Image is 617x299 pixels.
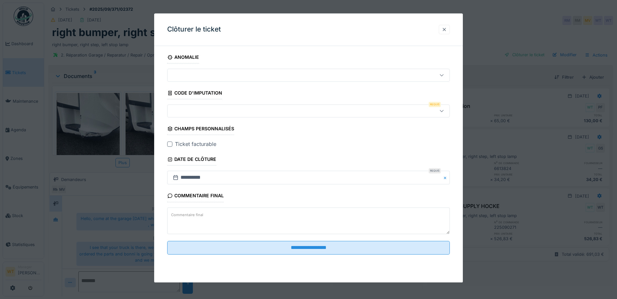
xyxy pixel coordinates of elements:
[167,191,224,202] div: Commentaire final
[167,25,221,33] h3: Clôturer le ticket
[167,52,199,63] div: Anomalie
[167,155,216,166] div: Date de clôture
[443,171,450,185] button: Close
[167,124,234,135] div: Champs personnalisés
[429,102,441,107] div: Requis
[167,88,222,99] div: Code d'imputation
[175,140,216,148] div: Ticket facturable
[429,168,441,174] div: Requis
[170,211,205,219] label: Commentaire final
